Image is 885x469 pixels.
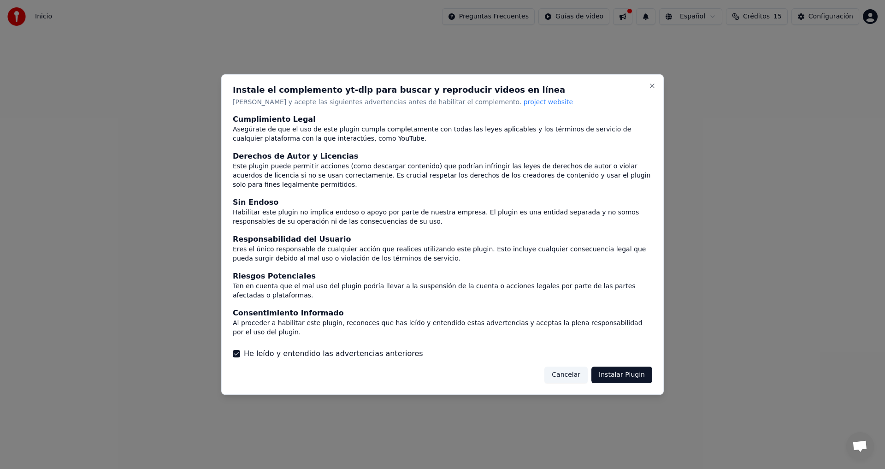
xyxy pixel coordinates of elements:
div: Sin Endoso [233,197,652,208]
button: Instalar Plugin [591,367,652,383]
div: Asegúrate de que el uso de este plugin cumpla completamente con todas las leyes aplicables y los ... [233,125,652,144]
label: He leído y entendido las advertencias anteriores [244,348,423,359]
button: Cancelar [544,367,588,383]
div: Derechos de Autor y Licencias [233,151,652,162]
h2: Instale el complemento yt-dlp para buscar y reproducir videos en línea [233,86,652,94]
div: Ten en cuenta que el mal uso del plugin podría llevar a la suspensión de la cuenta o acciones leg... [233,282,652,300]
div: Eres el único responsable de cualquier acción que realices utilizando este plugin. Esto incluye c... [233,245,652,263]
div: Consentimiento Informado [233,308,652,319]
div: Este plugin puede permitir acciones (como descargar contenido) que podrían infringir las leyes de... [233,162,652,190]
div: Al proceder a habilitar este plugin, reconoces que has leído y entendido estas advertencias y ace... [233,319,652,337]
div: Responsabilidad del Usuario [233,234,652,245]
div: Habilitar este plugin no implica endoso o apoyo por parte de nuestra empresa. El plugin es una en... [233,208,652,227]
p: [PERSON_NAME] y acepte las siguientes advertencias antes de habilitar el complemento. [233,98,652,107]
div: Cumplimiento Legal [233,114,652,125]
span: project website [524,98,573,106]
div: Riesgos Potenciales [233,271,652,282]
